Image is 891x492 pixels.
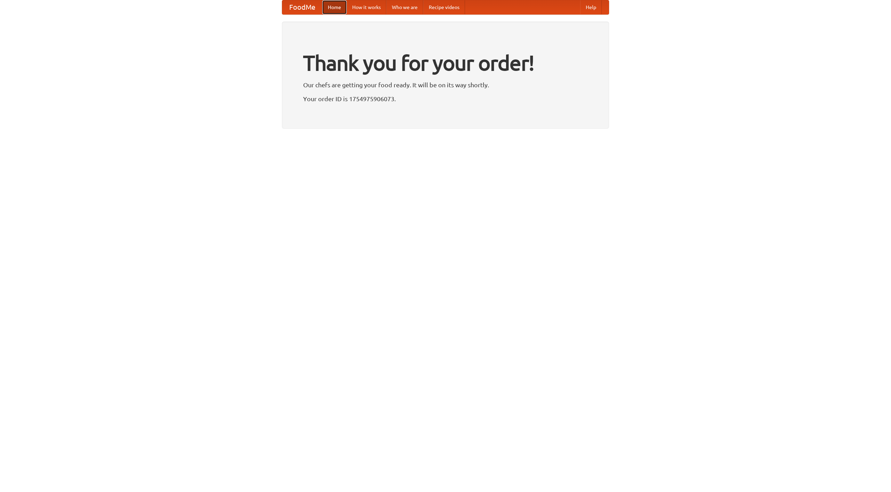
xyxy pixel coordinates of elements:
[580,0,602,14] a: Help
[282,0,322,14] a: FoodMe
[347,0,386,14] a: How it works
[303,80,588,90] p: Our chefs are getting your food ready. It will be on its way shortly.
[303,46,588,80] h1: Thank you for your order!
[423,0,465,14] a: Recipe videos
[386,0,423,14] a: Who we are
[322,0,347,14] a: Home
[303,94,588,104] p: Your order ID is 1754975906073.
